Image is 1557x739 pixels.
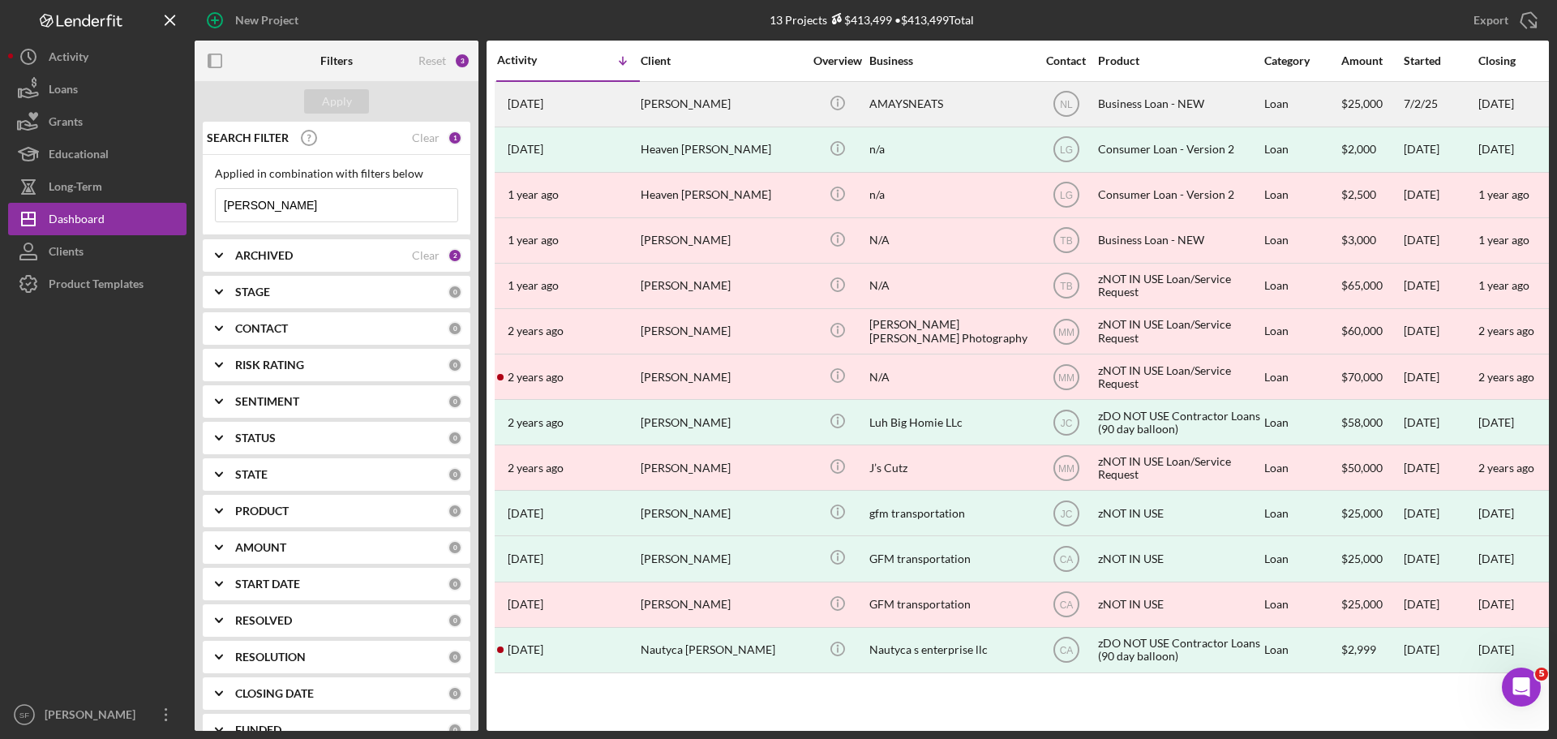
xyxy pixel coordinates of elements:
div: Business [869,54,1032,67]
div: 3 [454,53,470,69]
time: [DATE] [1478,97,1514,110]
b: RESOLVED [235,614,292,627]
time: 1 year ago [1478,233,1529,247]
text: MM [1058,462,1074,474]
b: RESOLUTION [235,651,306,664]
div: N/A [869,355,1032,398]
div: 0 [448,650,462,664]
div: 0 [448,686,462,701]
button: Activity [8,41,187,73]
text: TB [1060,235,1072,247]
div: Loan [1264,264,1340,307]
div: $3,000 [1341,219,1402,262]
div: [PERSON_NAME] [641,219,803,262]
div: [DATE] [1404,174,1477,217]
b: STATE [235,468,268,481]
div: N/A [869,264,1032,307]
div: Clients [49,235,84,272]
b: START DATE [235,578,300,591]
div: AMAYSNEATS [869,83,1032,126]
div: 0 [448,540,462,555]
div: zNOT IN USE [1098,537,1260,580]
div: 0 [448,394,462,409]
time: 2022-04-18 20:36 [508,643,543,656]
div: Reset [418,54,446,67]
div: zDO NOT USE Contractor Loans (90 day balloon) [1098,629,1260,672]
div: [PERSON_NAME] [641,492,803,535]
time: 2024-03-08 16:19 [508,279,559,292]
div: [DATE] [1404,264,1477,307]
div: Loan [1264,355,1340,398]
iframe: Intercom live chat [1502,668,1541,707]
button: Educational [8,138,187,170]
div: [DATE] [1404,401,1477,444]
div: zNOT IN USE Loan/Service Request [1098,310,1260,353]
text: MM [1058,326,1074,337]
b: CLOSING DATE [235,687,314,700]
div: Amount [1341,54,1402,67]
div: [PERSON_NAME] [PERSON_NAME] Photography [869,310,1032,353]
div: 7/2/25 [1404,83,1477,126]
text: TB [1060,281,1072,292]
div: 0 [448,577,462,591]
div: Export [1473,4,1508,37]
time: [DATE] [1478,597,1514,611]
div: zNOT IN USE [1098,492,1260,535]
text: MM [1058,372,1074,383]
div: 0 [448,723,462,737]
div: Grants [49,105,83,142]
button: Long-Term [8,170,187,203]
span: 5 [1535,668,1548,681]
a: Loans [8,73,187,105]
b: AMOUNT [235,541,286,554]
div: [PERSON_NAME] [641,264,803,307]
text: CA [1059,645,1073,656]
div: N/A [869,219,1032,262]
b: FUNDED [235,724,281,737]
b: STAGE [235,286,270,299]
div: 2 [448,248,462,263]
div: Apply [322,89,352,114]
b: ARCHIVED [235,249,293,262]
div: $25,000 [1341,492,1402,535]
div: [DATE] [1404,537,1477,580]
time: 1 year ago [1478,278,1529,292]
text: SF [19,711,29,720]
div: [DATE] [1478,643,1514,656]
div: [DATE] [1404,492,1477,535]
div: [PERSON_NAME] [41,698,146,735]
text: LG [1059,190,1072,201]
time: 2 years ago [1478,324,1534,337]
div: Loan [1264,128,1340,171]
div: 0 [448,431,462,445]
div: Started [1404,54,1477,67]
div: [PERSON_NAME] [641,583,803,626]
div: $70,000 [1341,355,1402,398]
div: [PERSON_NAME] [641,83,803,126]
button: New Project [195,4,315,37]
b: STATUS [235,432,276,445]
text: CA [1059,599,1073,611]
div: 13 Projects • $413,499 Total [770,13,974,27]
time: 2023-04-25 15:51 [508,462,564,475]
div: Loan [1264,492,1340,535]
div: Loan [1264,219,1340,262]
time: 2023-10-17 17:44 [508,324,564,337]
div: Luh Big Homie LLc [869,401,1032,444]
div: [PERSON_NAME] [641,537,803,580]
div: zNOT IN USE [1098,583,1260,626]
div: Loan [1264,537,1340,580]
div: Product Templates [49,268,144,304]
div: Product [1098,54,1260,67]
div: [DATE] [1404,355,1477,398]
div: $2,500 [1341,174,1402,217]
div: 0 [448,285,462,299]
a: Clients [8,235,187,268]
span: $25,000 [1341,97,1383,110]
div: $60,000 [1341,310,1402,353]
button: Grants [8,105,187,138]
div: [PERSON_NAME] [641,401,803,444]
button: Export [1457,4,1549,37]
time: 2025-01-08 21:01 [508,143,543,156]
